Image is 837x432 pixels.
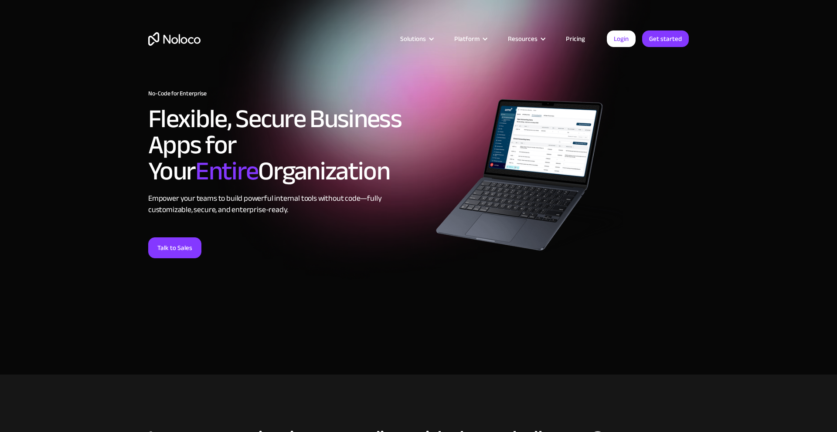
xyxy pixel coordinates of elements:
div: Solutions [389,33,443,44]
h2: Flexible, Secure Business Apps for Your Organization [148,106,414,184]
div: Platform [454,33,480,44]
a: Talk to Sales [148,237,201,258]
span: Entire [195,147,258,196]
a: home [148,32,201,46]
div: Platform [443,33,497,44]
div: Solutions [400,33,426,44]
div: Resources [508,33,538,44]
a: Login [607,30,636,47]
div: Resources [497,33,555,44]
h1: No-Code for Enterprise [148,90,414,97]
div: Empower your teams to build powerful internal tools without code—fully customizable, secure, and ... [148,193,414,216]
a: Pricing [555,33,596,44]
a: Get started [642,30,689,47]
